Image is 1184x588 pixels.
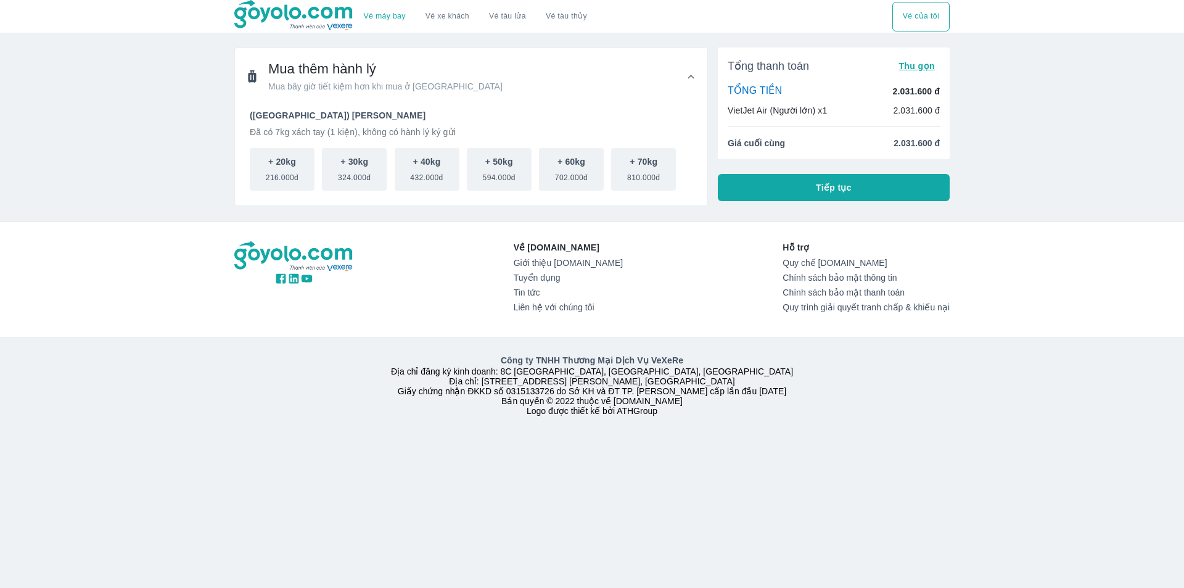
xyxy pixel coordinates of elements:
span: Tiếp tục [816,181,852,194]
p: ([GEOGRAPHIC_DATA]) [PERSON_NAME] [250,109,693,122]
button: Vé tàu thủy [536,2,597,31]
div: choose transportation mode [354,2,597,31]
a: Vé tàu lửa [479,2,536,31]
p: + 30kg [340,155,368,168]
button: Tiếp tục [718,174,950,201]
span: 324.000đ [338,168,371,183]
div: Mua thêm hành lýMua bây giờ tiết kiệm hơn khi mua ở [GEOGRAPHIC_DATA] [235,48,707,105]
a: Quy chế [DOMAIN_NAME] [783,258,950,268]
div: Mua thêm hành lýMua bây giờ tiết kiệm hơn khi mua ở [GEOGRAPHIC_DATA] [235,105,707,205]
button: + 50kg594.000đ [467,148,532,191]
p: VietJet Air (Người lớn) x1 [728,104,827,117]
button: Thu gọn [894,57,940,75]
button: + 20kg216.000đ [250,148,314,191]
div: scrollable baggage options [250,148,693,191]
span: Mua thêm hành lý [268,60,503,78]
a: Chính sách bảo mật thông tin [783,273,950,283]
span: Giá cuối cùng [728,137,785,149]
span: Thu gọn [898,61,935,71]
a: Giới thiệu [DOMAIN_NAME] [514,258,623,268]
span: 810.000đ [627,168,660,183]
p: 2.031.600 đ [893,85,940,97]
p: + 50kg [485,155,513,168]
img: logo [234,241,354,272]
span: 432.000đ [410,168,443,183]
p: + 60kg [557,155,585,168]
a: Liên hệ với chúng tôi [514,302,623,312]
a: Quy trình giải quyết tranh chấp & khiếu nại [783,302,950,312]
a: Vé máy bay [364,12,406,21]
p: + 70kg [630,155,657,168]
button: + 30kg324.000đ [322,148,387,191]
p: Về [DOMAIN_NAME] [514,241,623,254]
p: TỔNG TIỀN [728,85,782,98]
div: choose transportation mode [892,2,950,31]
p: + 40kg [413,155,441,168]
p: Hỗ trợ [783,241,950,254]
a: Vé xe khách [425,12,469,21]
button: Vé của tôi [892,2,950,31]
a: Tin tức [514,288,623,297]
p: Đã có 7kg xách tay (1 kiện), không có hành lý ký gửi [250,126,693,138]
span: Tổng thanh toán [728,59,809,73]
p: 2.031.600 đ [893,104,940,117]
span: Mua bây giờ tiết kiệm hơn khi mua ở [GEOGRAPHIC_DATA] [268,80,503,93]
span: 2.031.600 đ [894,137,940,149]
p: Công ty TNHH Thương Mại Dịch Vụ VeXeRe [237,354,947,366]
a: Chính sách bảo mật thanh toán [783,288,950,297]
span: 216.000đ [266,168,298,183]
p: + 20kg [268,155,296,168]
div: Địa chỉ đăng ký kinh doanh: 8C [GEOGRAPHIC_DATA], [GEOGRAPHIC_DATA], [GEOGRAPHIC_DATA] Địa chỉ: [... [227,354,957,416]
a: Tuyển dụng [514,273,623,283]
button: + 40kg432.000đ [395,148,459,191]
span: 702.000đ [555,168,588,183]
span: 594.000đ [483,168,516,183]
button: + 60kg702.000đ [539,148,604,191]
button: + 70kg810.000đ [611,148,676,191]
